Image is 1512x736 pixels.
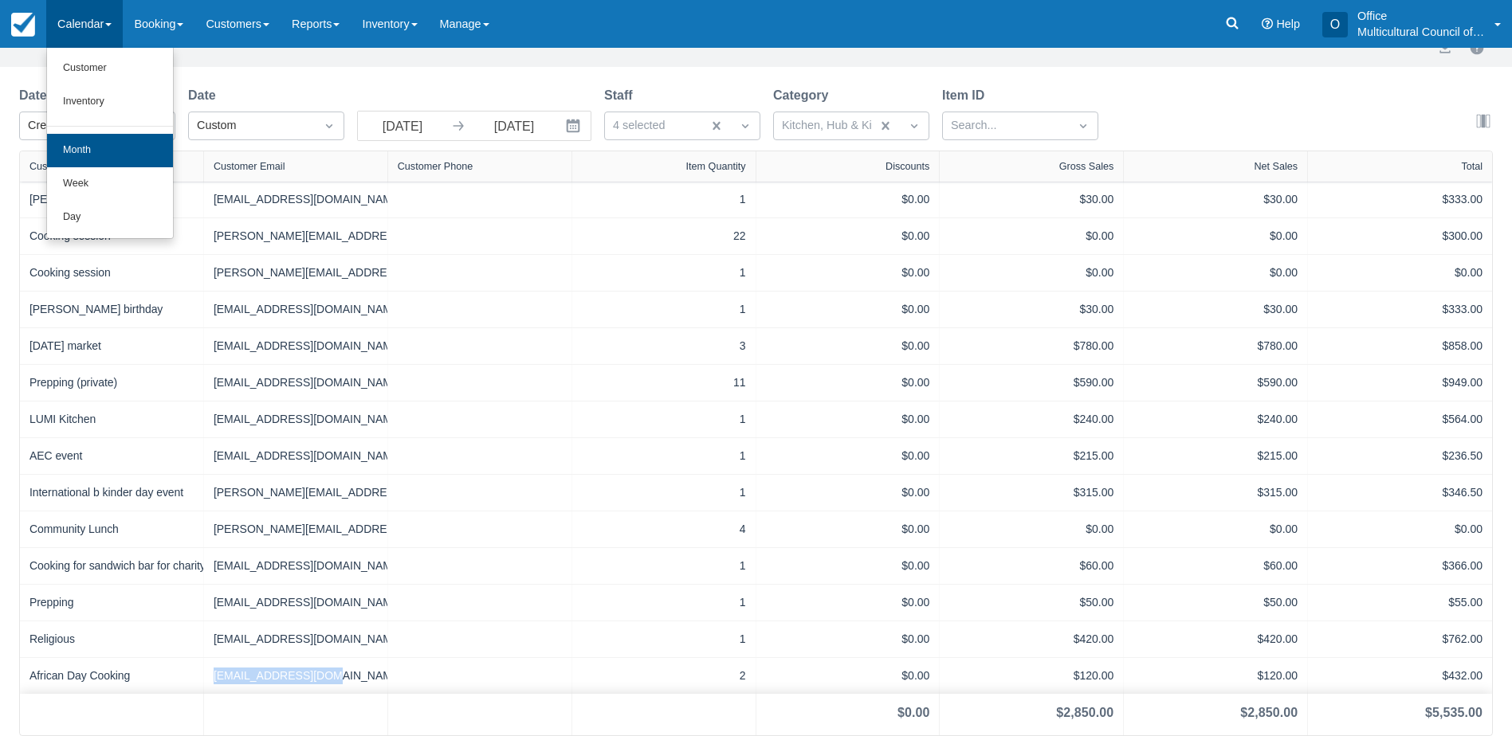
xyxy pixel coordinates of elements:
[214,374,378,391] div: [EMAIL_ADDRESS][DOMAIN_NAME]
[214,191,378,208] div: [EMAIL_ADDRESS][DOMAIN_NAME]
[214,558,378,574] div: [EMAIL_ADDRESS][DOMAIN_NAME]
[214,161,285,172] div: Customer Email
[1318,631,1483,648] div: $762.00
[582,374,746,391] div: 11
[949,191,1113,208] div: $30.00
[1318,191,1483,208] div: $333.00
[1318,228,1483,245] div: $300.00
[773,86,835,105] label: Category
[949,631,1113,648] div: $420.00
[906,118,922,134] span: Dropdown icon
[604,86,639,105] label: Staff
[582,228,746,245] div: 22
[1133,191,1298,208] div: $30.00
[1133,338,1298,354] div: $780.00
[1318,667,1483,684] div: $432.00
[582,301,746,318] div: 1
[214,484,378,501] div: [PERSON_NAME][EMAIL_ADDRESS][PERSON_NAME][DOMAIN_NAME]
[559,112,591,140] button: Interact with the calendar and add the check-in date for your trip.
[582,448,746,464] div: 1
[766,338,930,354] div: $0.00
[766,521,930,538] div: $0.00
[582,411,746,428] div: 1
[29,338,101,354] a: [DATE] market
[29,411,96,428] a: LUMI Kitchen
[949,558,1113,574] div: $60.00
[949,484,1113,501] div: $315.00
[886,161,929,172] div: Discounts
[766,448,930,464] div: $0.00
[214,521,378,538] div: [PERSON_NAME][EMAIL_ADDRESS][PERSON_NAME][DOMAIN_NAME]
[1425,703,1483,722] div: $5,535.00
[29,448,82,464] a: AEC event
[766,228,930,245] div: $0.00
[1318,558,1483,574] div: $366.00
[582,594,746,611] div: 1
[29,667,130,684] a: African Day Cooking
[29,374,117,391] a: Prepping (private)
[1318,301,1483,318] div: $333.00
[214,631,378,648] div: [EMAIL_ADDRESS][DOMAIN_NAME]
[1318,484,1483,501] div: $346.50
[1133,667,1298,684] div: $120.00
[197,117,307,135] div: Custom
[1240,703,1298,722] div: $2,850.00
[214,301,378,318] div: [EMAIL_ADDRESS][DOMAIN_NAME]
[582,521,746,538] div: 4
[29,264,111,281] a: Cooking session
[28,117,138,135] div: Created
[19,86,100,105] label: Date Source
[949,374,1113,391] div: $590.00
[949,228,1113,245] div: $0.00
[1318,411,1483,428] div: $564.00
[949,264,1113,281] div: $0.00
[1133,594,1298,611] div: $50.00
[29,521,119,538] a: Community Lunch
[766,374,930,391] div: $0.00
[188,86,222,105] label: Date
[358,112,447,140] input: Start Date
[737,118,753,134] span: Dropdown icon
[582,338,746,354] div: 3
[766,558,930,574] div: $0.00
[1318,448,1483,464] div: $236.50
[29,631,75,648] a: Religious
[766,411,930,428] div: $0.00
[1318,521,1483,538] div: $0.00
[1276,18,1300,30] span: Help
[1133,264,1298,281] div: $0.00
[766,191,930,208] div: $0.00
[214,228,378,245] div: [PERSON_NAME][EMAIL_ADDRESS][PERSON_NAME][DOMAIN_NAME]
[1133,374,1298,391] div: $590.00
[1133,631,1298,648] div: $420.00
[1133,448,1298,464] div: $215.00
[1318,264,1483,281] div: $0.00
[582,558,746,574] div: 1
[46,48,174,239] ul: Calendar
[29,228,111,245] a: Cooking session
[1255,161,1298,172] div: Net Sales
[29,191,120,208] a: [PERSON_NAME]
[47,85,173,119] a: Inventory
[1133,484,1298,501] div: $315.00
[214,667,378,684] div: [EMAIL_ADDRESS][DOMAIN_NAME]
[11,13,35,37] img: checkfront-main-nav-mini-logo.png
[949,594,1113,611] div: $50.00
[214,594,378,611] div: [EMAIL_ADDRESS][DOMAIN_NAME]
[1059,161,1114,172] div: Gross Sales
[47,167,173,201] a: Week
[1318,338,1483,354] div: $858.00
[321,118,337,134] span: Dropdown icon
[214,338,378,354] div: [EMAIL_ADDRESS][DOMAIN_NAME]
[214,264,378,281] div: [PERSON_NAME][EMAIL_ADDRESS][PERSON_NAME][DOMAIN_NAME]
[949,448,1113,464] div: $215.00
[582,667,746,684] div: 2
[766,264,930,281] div: $0.00
[1322,12,1348,37] div: O
[214,411,378,428] div: [EMAIL_ADDRESS][DOMAIN_NAME]
[686,161,746,172] div: Item Quantity
[949,301,1113,318] div: $30.00
[29,558,236,574] a: Cooking for sandwich bar for charity event
[1133,228,1298,245] div: $0.00
[766,594,930,611] div: $0.00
